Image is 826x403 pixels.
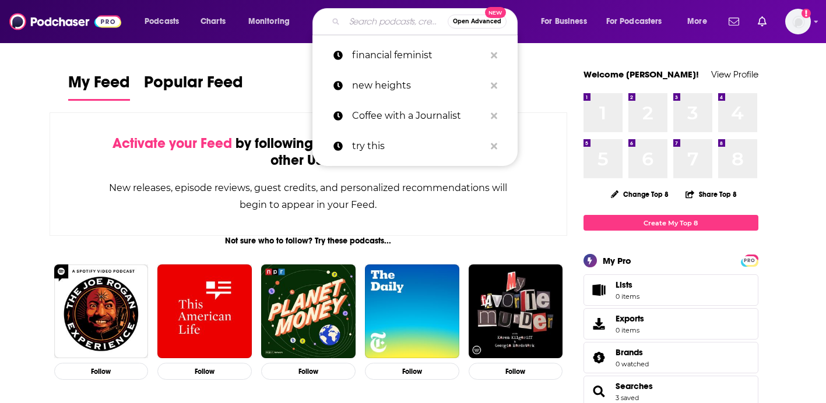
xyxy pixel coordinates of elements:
a: try this [312,131,518,161]
span: Lists [588,282,611,298]
button: Share Top 8 [685,183,737,206]
button: Follow [261,363,356,380]
span: 0 items [616,326,644,334]
a: Brands [588,349,611,366]
span: Brands [616,347,643,358]
span: Exports [616,313,644,324]
a: Create My Top 8 [584,215,758,231]
p: Coffee with a Journalist [352,101,485,131]
span: Podcasts [145,13,179,30]
span: More [687,13,707,30]
div: New releases, episode reviews, guest credits, and personalized recommendations will begin to appe... [108,179,509,213]
div: by following Podcasts, Creators, Lists, and other Users! [108,135,509,169]
svg: Add a profile image [802,9,811,18]
div: Not sure who to follow? Try these podcasts... [50,236,568,246]
span: Brands [584,342,758,373]
a: new heights [312,70,518,101]
span: New [485,7,506,18]
span: Exports [588,316,611,332]
img: Podchaser - Follow, Share and Rate Podcasts [9,10,121,33]
a: Show notifications dropdown [753,12,771,31]
img: This American Life [157,264,252,359]
span: For Podcasters [606,13,662,30]
button: Follow [54,363,149,380]
span: Charts [201,13,226,30]
button: Open AdvancedNew [448,15,507,29]
button: open menu [533,12,602,31]
button: open menu [136,12,194,31]
div: Search podcasts, credits, & more... [324,8,529,35]
button: open menu [240,12,305,31]
a: 3 saved [616,394,639,402]
span: 0 items [616,292,639,301]
a: Brands [616,347,649,358]
a: Coffee with a Journalist [312,101,518,131]
button: Follow [469,363,563,380]
a: My Feed [68,72,130,101]
p: financial feminist [352,40,485,70]
button: Show profile menu [785,9,811,34]
a: Welcome [PERSON_NAME]! [584,69,699,80]
a: Charts [193,12,233,31]
a: Searches [616,381,653,391]
span: Lists [616,280,639,290]
span: Logged in as jciarczynski [785,9,811,34]
div: My Pro [603,255,631,266]
button: Follow [365,363,459,380]
button: Change Top 8 [604,187,676,201]
button: open menu [599,12,679,31]
p: new heights [352,70,485,101]
img: The Daily [365,264,459,359]
button: open menu [679,12,722,31]
button: Follow [157,363,252,380]
a: 0 watched [616,360,649,368]
span: My Feed [68,72,130,99]
img: The Joe Rogan Experience [54,264,149,359]
span: For Business [541,13,587,30]
input: Search podcasts, credits, & more... [345,12,448,31]
p: try this [352,131,485,161]
img: User Profile [785,9,811,34]
span: Activate your Feed [113,135,232,152]
a: View Profile [711,69,758,80]
a: Exports [584,308,758,340]
a: financial feminist [312,40,518,70]
img: Planet Money [261,264,356,359]
span: Popular Feed [144,72,243,99]
span: Open Advanced [453,19,501,24]
a: Lists [584,274,758,306]
a: PRO [743,256,757,264]
span: Lists [616,280,632,290]
a: Popular Feed [144,72,243,101]
a: Searches [588,383,611,400]
img: My Favorite Murder with Karen Kilgariff and Georgia Hardstark [469,264,563,359]
a: Show notifications dropdown [724,12,744,31]
span: Monitoring [248,13,290,30]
